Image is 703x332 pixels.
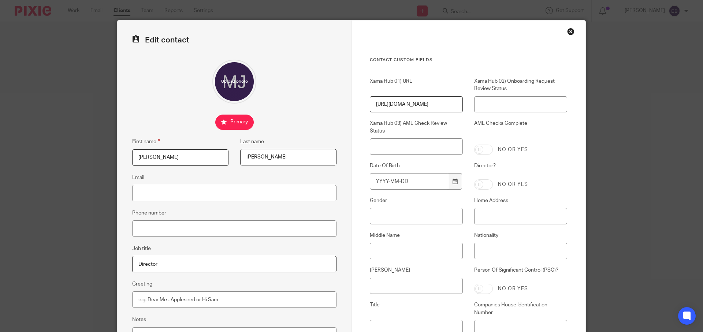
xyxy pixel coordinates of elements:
[474,266,567,278] label: Person Of Significant Control (PSC)?
[132,245,151,252] label: Job title
[132,316,146,323] label: Notes
[132,291,336,308] input: e.g. Dear Mrs. Appleseed or Hi Sam
[474,78,567,93] label: Xama Hub 02) Onboarding Request Review Status
[498,181,528,188] label: No or yes
[370,232,463,239] label: Middle Name
[474,197,567,204] label: Home Address
[370,301,463,316] label: Title
[474,162,567,174] label: Director?
[370,78,463,93] label: Xama Hub 01) URL
[474,120,567,139] label: AML Checks Complete
[370,162,463,169] label: Date Of Birth
[370,120,463,135] label: Xama Hub 03) AML Check Review Status
[498,146,528,153] label: No or yes
[567,28,574,35] div: Close this dialog window
[370,266,463,274] label: [PERSON_NAME]
[132,174,144,181] label: Email
[132,209,166,217] label: Phone number
[240,138,264,145] label: Last name
[370,173,448,190] input: YYYY-MM-DD
[370,197,463,204] label: Gender
[474,301,567,316] label: Companies House Identification Number
[132,35,336,45] h2: Edit contact
[132,137,160,146] label: First name
[498,285,528,292] label: No or yes
[370,57,567,63] h3: Contact Custom fields
[132,280,152,288] label: Greeting
[474,232,567,239] label: Nationality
